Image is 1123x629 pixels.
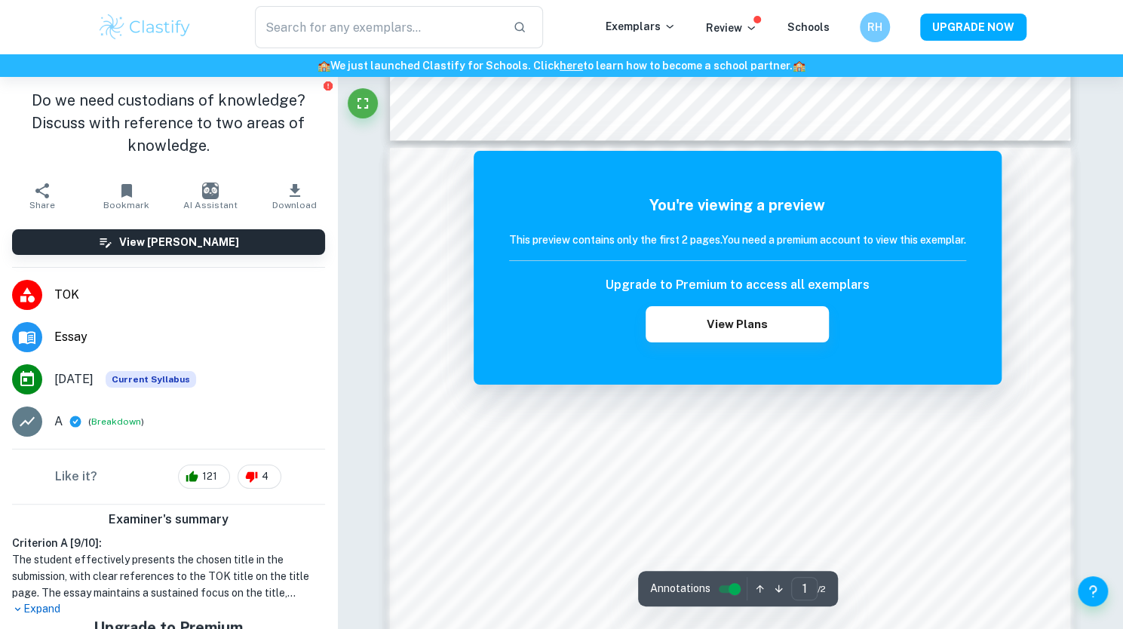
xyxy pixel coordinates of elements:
h6: We just launched Clastify for Schools. Click to learn how to become a school partner. [3,57,1120,74]
button: Breakdown [91,415,141,428]
img: Clastify logo [97,12,193,42]
span: Essay [54,328,325,346]
span: 4 [253,469,277,484]
span: Download [272,200,317,210]
button: Help and Feedback [1078,576,1108,606]
button: View Plans [646,306,828,342]
h6: Like it? [55,468,97,486]
button: AI Assistant [168,175,253,217]
div: This exemplar is based on the current syllabus. Feel free to refer to it for inspiration/ideas wh... [106,371,196,388]
span: AI Assistant [183,200,238,210]
a: here [560,60,583,72]
h6: Criterion A [ 9 / 10 ]: [12,535,325,551]
h6: View [PERSON_NAME] [119,234,239,250]
h6: This preview contains only the first 2 pages. You need a premium account to view this exemplar. [509,232,966,248]
img: AI Assistant [202,183,219,199]
a: Schools [787,21,830,33]
span: 🏫 [318,60,330,72]
button: Download [253,175,337,217]
span: Share [29,200,55,210]
p: Expand [12,601,325,617]
h1: The student effectively presents the chosen title in the submission, with clear references to the... [12,551,325,601]
span: ( ) [88,415,144,429]
button: UPGRADE NOW [920,14,1026,41]
p: A [54,413,63,431]
h6: RH [866,19,883,35]
span: / 2 [818,582,826,596]
span: Bookmark [103,200,149,210]
h1: Do we need custodians of knowledge? Discuss with reference to two areas of knowledge. [12,89,325,157]
span: [DATE] [54,370,94,388]
span: TOK [54,286,325,304]
span: Current Syllabus [106,371,196,388]
button: Fullscreen [348,88,378,118]
span: Annotations [650,581,710,597]
button: RH [860,12,890,42]
h5: You're viewing a preview [509,194,966,216]
p: Exemplars [606,18,676,35]
h6: Upgrade to Premium to access all exemplars [606,276,870,294]
button: View [PERSON_NAME] [12,229,325,255]
h6: Examiner's summary [6,511,331,529]
button: Bookmark [84,175,169,217]
button: Report issue [323,80,334,91]
p: Review [706,20,757,36]
span: 🏫 [793,60,805,72]
input: Search for any exemplars... [255,6,502,48]
span: 121 [194,469,226,484]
